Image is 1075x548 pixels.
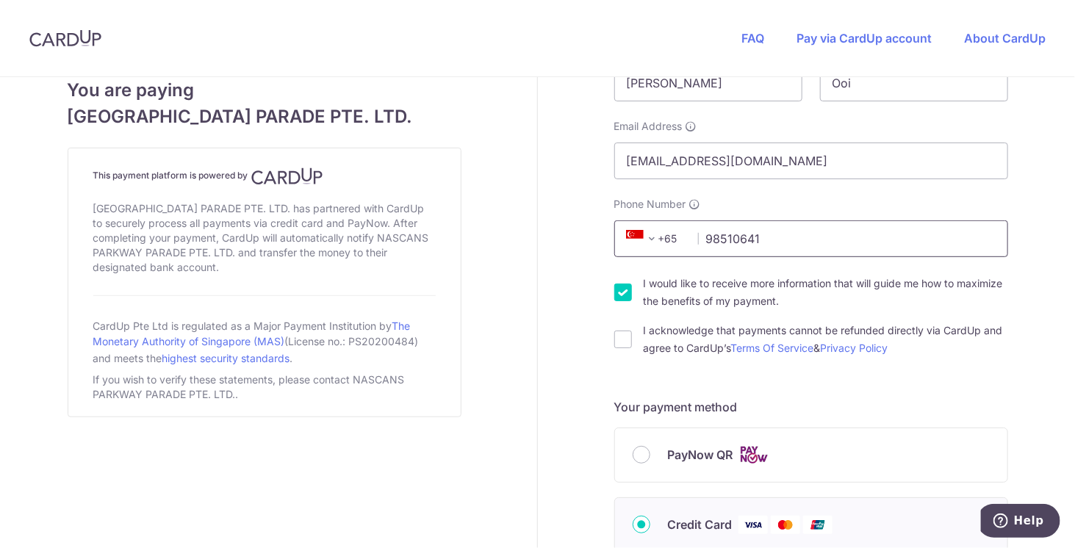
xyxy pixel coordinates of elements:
[731,342,814,354] a: Terms Of Service
[614,119,683,134] span: Email Address
[614,197,686,212] span: Phone Number
[739,446,769,464] img: Cards logo
[633,446,990,464] div: PayNow QR Cards logo
[93,314,436,369] div: CardUp Pte Ltd is regulated as a Major Payment Institution by (License no.: PS20200484) and meets...
[803,516,833,534] img: Union Pay
[668,446,733,464] span: PayNow QR
[68,77,461,104] span: You are paying
[614,65,802,101] input: First name
[93,167,436,185] h4: This payment platform is powered by
[644,275,1008,310] label: I would like to receive more information that will guide me how to maximize the benefits of my pa...
[93,198,436,278] div: [GEOGRAPHIC_DATA] PARADE PTE. LTD. has partnered with CardUp to securely process all payments via...
[614,143,1008,179] input: Email address
[644,322,1008,357] label: I acknowledge that payments cannot be refunded directly via CardUp and agree to CardUp’s &
[68,104,461,130] span: [GEOGRAPHIC_DATA] PARADE PTE. LTD.
[820,65,1008,101] input: Last name
[741,31,764,46] a: FAQ
[964,31,1046,46] a: About CardUp
[29,29,101,47] img: CardUp
[771,516,800,534] img: Mastercard
[668,516,733,533] span: Credit Card
[821,342,888,354] a: Privacy Policy
[981,504,1060,541] iframe: Opens a widget where you can find more information
[626,230,661,248] span: +65
[614,398,1008,416] h5: Your payment method
[797,31,932,46] a: Pay via CardUp account
[633,516,990,534] div: Credit Card Visa Mastercard Union Pay
[738,516,768,534] img: Visa
[251,167,323,185] img: CardUp
[93,369,436,405] div: If you wish to verify these statements, please contact NASCANS PARKWAY PARADE PTE. LTD..
[162,352,290,364] a: highest security standards
[622,230,688,248] span: +65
